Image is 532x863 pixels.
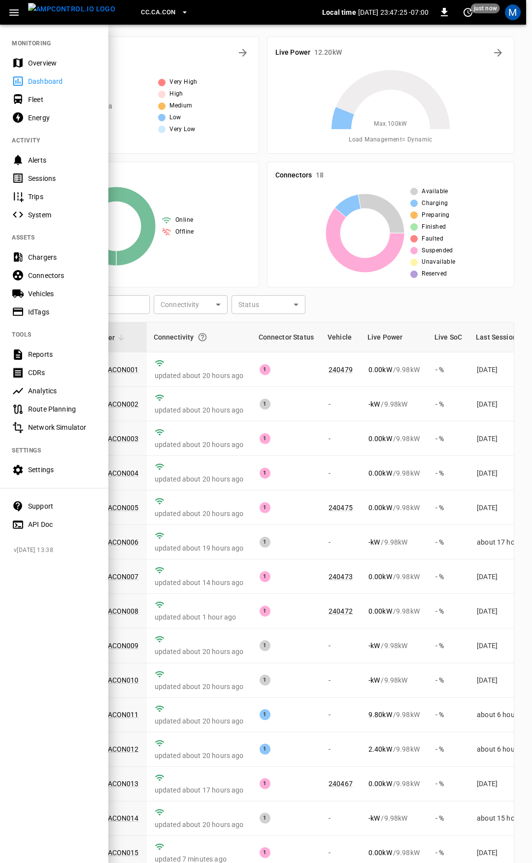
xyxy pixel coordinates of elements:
div: IdTags [28,307,97,317]
div: Fleet [28,95,97,104]
div: profile-icon [505,4,521,20]
div: Analytics [28,386,97,396]
p: Local time [322,7,356,17]
div: Route Planning [28,404,97,414]
div: Reports [28,349,97,359]
div: Overview [28,58,97,68]
div: Sessions [28,173,97,183]
div: Alerts [28,155,97,165]
span: v [DATE] 13:38 [14,546,100,555]
div: System [28,210,97,220]
div: Dashboard [28,76,97,86]
p: [DATE] 23:47:25 -07:00 [358,7,429,17]
span: CC.CA.CON [141,7,175,18]
img: ampcontrol.io logo [28,3,115,15]
div: Settings [28,465,97,475]
div: Connectors [28,271,97,280]
div: Support [28,501,97,511]
button: set refresh interval [460,4,476,20]
span: just now [471,3,500,13]
div: Vehicles [28,289,97,299]
div: CDRs [28,368,97,378]
div: Network Simulator [28,422,97,432]
div: Chargers [28,252,97,262]
div: API Doc [28,519,97,529]
div: Energy [28,113,97,123]
div: Trips [28,192,97,202]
